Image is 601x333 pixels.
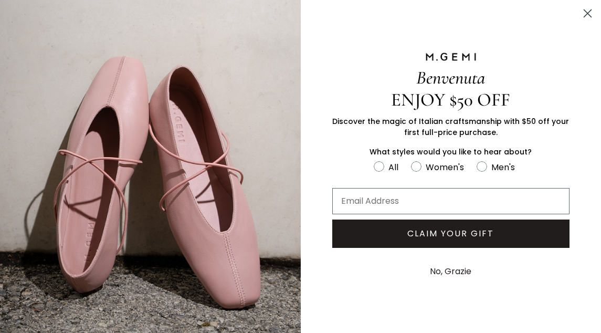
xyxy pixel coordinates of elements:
span: What styles would you like to hear about? [370,147,532,157]
div: Women's [426,161,464,174]
img: M.GEMI [425,52,477,61]
span: ENJOY $50 OFF [391,89,510,111]
span: Benvenuta [416,67,485,89]
button: CLAIM YOUR GIFT [332,220,570,248]
button: Close dialog [578,4,597,23]
div: All [388,161,398,174]
span: Discover the magic of Italian craftsmanship with $50 off your first full-price purchase. [332,116,569,138]
div: Men's [491,161,515,174]
input: Email Address [332,188,570,214]
button: No, Grazie [425,258,477,285]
